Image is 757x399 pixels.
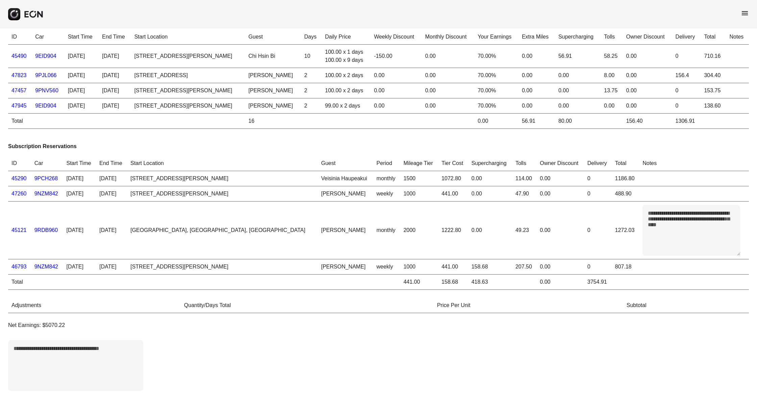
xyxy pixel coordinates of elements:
td: 304.40 [701,68,726,83]
div: 100.00 x 1 days [325,48,367,56]
td: 70.00% [474,68,518,83]
td: [STREET_ADDRESS][PERSON_NAME] [127,171,318,186]
td: 0.00 [537,275,584,290]
td: [DATE] [65,45,99,68]
td: [DATE] [63,202,96,259]
td: 0.00 [623,68,672,83]
td: Veisinia Haupeakui [318,171,373,186]
th: Total [701,29,726,45]
a: 45490 [11,53,27,59]
div: 100.00 x 2 days [325,87,367,95]
td: 0.00 [422,83,474,98]
td: 2000 [400,202,438,259]
td: [STREET_ADDRESS][PERSON_NAME] [127,259,318,275]
th: Start Time [63,156,96,171]
th: Start Location [127,156,318,171]
td: [STREET_ADDRESS][PERSON_NAME] [131,45,245,68]
td: 0 [584,202,612,259]
p: Net Earnings: $5070.22 [8,321,749,329]
td: 0.00 [601,98,622,114]
td: 0.00 [623,98,672,114]
th: Your Earnings [474,29,518,45]
td: 0 [584,186,612,202]
td: 0.00 [422,45,474,68]
td: 0.00 [518,45,555,68]
td: 441.00 [400,275,438,290]
td: 70.00% [474,98,518,114]
td: monthly [373,202,400,259]
td: -150.00 [371,45,422,68]
td: 8.00 [601,68,622,83]
td: weekly [373,186,400,202]
td: 0 [584,259,612,275]
td: 0.00 [468,186,512,202]
a: 45290 [11,175,27,181]
th: Weekly Discount [371,29,422,45]
td: [DATE] [99,68,131,83]
th: Owner Discount [537,156,584,171]
th: Car [32,29,64,45]
th: Guest [245,29,301,45]
td: 138.60 [701,98,726,114]
td: [PERSON_NAME] [245,83,301,98]
a: 47945 [11,103,27,109]
td: 207.50 [512,259,536,275]
th: ID [8,156,31,171]
td: 1272.03 [612,202,639,259]
td: [STREET_ADDRESS][PERSON_NAME] [131,98,245,114]
td: [PERSON_NAME] [318,259,373,275]
td: 80.00 [555,114,601,129]
td: 1306.91 [672,114,701,129]
td: 0.00 [371,68,422,83]
td: 710.16 [701,45,726,68]
td: 158.68 [468,259,512,275]
td: 0 [672,45,701,68]
td: 2 [301,98,322,114]
th: Supercharging [555,29,601,45]
a: 9PCH268 [34,175,58,181]
td: [STREET_ADDRESS][PERSON_NAME] [131,83,245,98]
th: Start Time [65,29,99,45]
td: 0.00 [537,259,584,275]
th: Mileage Tier [400,156,438,171]
td: [STREET_ADDRESS] [131,68,245,83]
td: 0.00 [537,202,584,259]
td: [DATE] [65,83,99,98]
th: Guest [318,156,373,171]
td: 1500 [400,171,438,186]
th: Delivery [672,29,701,45]
td: [DATE] [96,259,127,275]
td: 1000 [400,259,438,275]
td: 70.00% [474,83,518,98]
a: 9EID904 [35,103,56,109]
a: 9PNV560 [35,88,58,93]
th: Daily Price [322,29,371,45]
td: Total [8,275,31,290]
th: ID [8,29,32,45]
td: 807.18 [612,259,639,275]
td: 1072.80 [438,171,468,186]
td: 13.75 [601,83,622,98]
th: End Time [99,29,131,45]
td: [DATE] [96,171,127,186]
th: Delivery [584,156,612,171]
td: [DATE] [63,186,96,202]
td: 70.00% [474,45,518,68]
td: 58.25 [601,45,622,68]
td: Total [8,114,32,129]
a: 45121 [11,227,27,233]
th: Supercharging [468,156,512,171]
td: 0.00 [474,114,518,129]
td: 0.00 [537,186,584,202]
td: monthly [373,171,400,186]
td: 0 [672,83,701,98]
a: 47260 [11,191,27,196]
td: 1000 [400,186,438,202]
td: 0.00 [518,68,555,83]
a: 47823 [11,72,27,78]
td: 0.00 [555,98,601,114]
a: 9PJL066 [35,72,56,78]
td: 1186.80 [612,171,639,186]
th: Notes [639,156,749,171]
td: [DATE] [99,83,131,98]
